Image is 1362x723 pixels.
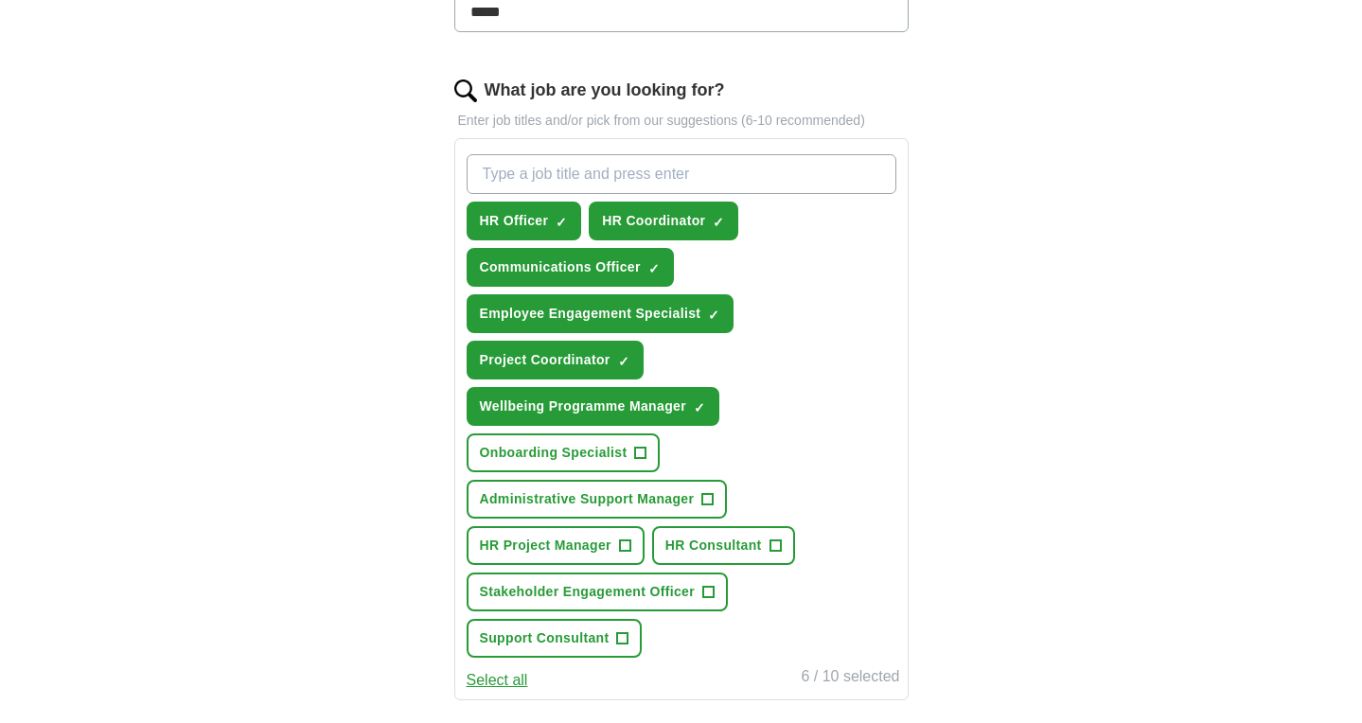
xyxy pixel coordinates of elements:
div: 6 / 10 selected [801,665,899,692]
span: HR Coordinator [602,211,705,231]
label: What job are you looking for? [485,78,725,103]
span: Onboarding Specialist [480,443,628,463]
button: Employee Engagement Specialist✓ [467,294,734,333]
span: Employee Engagement Specialist [480,304,701,324]
button: Onboarding Specialist [467,433,661,472]
button: Select all [467,669,528,692]
button: Wellbeing Programme Manager✓ [467,387,719,426]
span: HR Consultant [665,536,762,555]
span: Communications Officer [480,257,641,277]
button: Administrative Support Manager [467,480,728,519]
button: Communications Officer✓ [467,248,674,287]
span: ✓ [618,354,629,369]
span: Stakeholder Engagement Officer [480,582,696,602]
span: ✓ [648,261,660,276]
span: HR Project Manager [480,536,611,555]
input: Type a job title and press enter [467,154,896,194]
span: HR Officer [480,211,549,231]
button: HR Project Manager [467,526,645,565]
button: Stakeholder Engagement Officer [467,573,729,611]
p: Enter job titles and/or pick from our suggestions (6-10 recommended) [454,111,909,131]
button: HR Coordinator✓ [589,202,738,240]
span: Support Consultant [480,628,610,648]
span: ✓ [556,215,567,230]
button: HR Officer✓ [467,202,582,240]
span: ✓ [708,308,719,323]
button: Project Coordinator✓ [467,341,644,379]
img: search.png [454,79,477,102]
button: HR Consultant [652,526,795,565]
span: Administrative Support Manager [480,489,695,509]
span: Wellbeing Programme Manager [480,397,686,416]
span: Project Coordinator [480,350,610,370]
span: ✓ [713,215,724,230]
button: Support Consultant [467,619,643,658]
span: ✓ [694,400,705,415]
